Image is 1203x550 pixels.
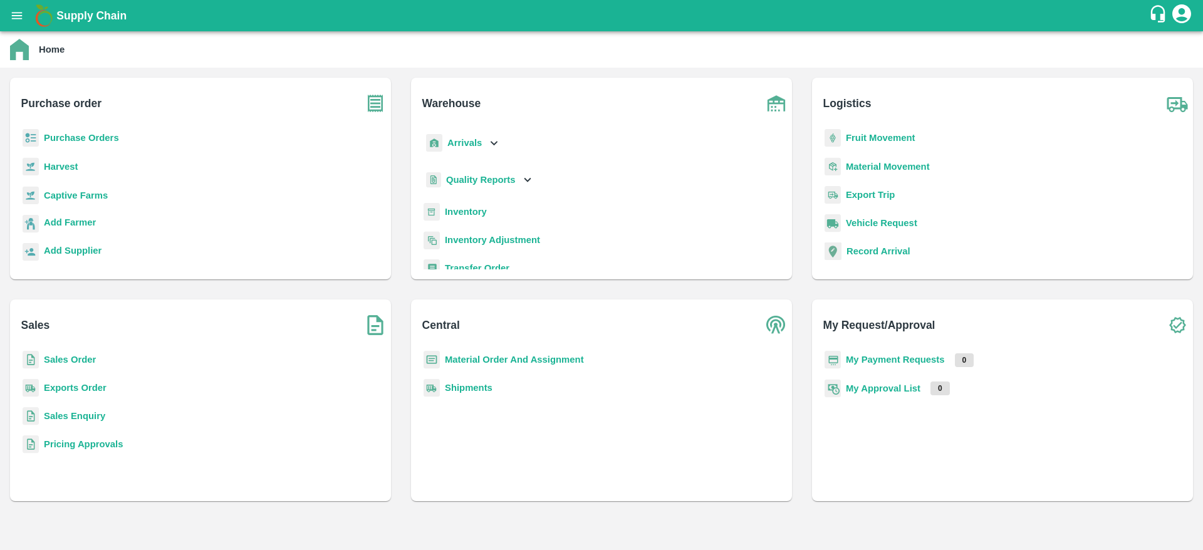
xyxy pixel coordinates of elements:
[1162,88,1193,119] img: truck
[424,351,440,369] img: centralMaterial
[23,379,39,397] img: shipments
[23,407,39,425] img: sales
[846,383,920,393] a: My Approval List
[23,215,39,233] img: farmer
[1162,309,1193,341] img: check
[424,379,440,397] img: shipments
[422,95,481,112] b: Warehouse
[44,215,96,232] a: Add Farmer
[446,175,516,185] b: Quality Reports
[445,263,509,273] a: Transfer Order
[825,351,841,369] img: payment
[426,172,441,188] img: qualityReport
[44,383,107,393] a: Exports Order
[445,355,584,365] a: Material Order And Assignment
[1170,3,1193,29] div: account of current user
[424,167,534,193] div: Quality Reports
[825,379,841,398] img: approval
[23,351,39,369] img: sales
[445,383,492,393] a: Shipments
[3,1,31,30] button: open drawer
[44,411,105,421] a: Sales Enquiry
[23,435,39,454] img: sales
[825,157,841,176] img: material
[846,246,910,256] a: Record Arrival
[44,133,119,143] a: Purchase Orders
[846,133,915,143] a: Fruit Movement
[424,203,440,221] img: whInventory
[31,3,56,28] img: logo
[424,129,501,157] div: Arrivals
[23,243,39,261] img: supplier
[56,7,1148,24] a: Supply Chain
[44,246,102,256] b: Add Supplier
[846,162,930,172] a: Material Movement
[21,95,102,112] b: Purchase order
[422,316,460,334] b: Central
[447,138,482,148] b: Arrivals
[44,439,123,449] a: Pricing Approvals
[955,353,974,367] p: 0
[761,88,792,119] img: warehouse
[825,214,841,232] img: vehicle
[1148,4,1170,27] div: customer-support
[825,129,841,147] img: fruit
[360,88,391,119] img: purchase
[823,316,935,334] b: My Request/Approval
[445,235,540,245] a: Inventory Adjustment
[39,44,65,54] b: Home
[56,9,127,22] b: Supply Chain
[44,162,78,172] a: Harvest
[10,39,29,60] img: home
[825,186,841,204] img: delivery
[44,190,108,200] a: Captive Farms
[44,244,102,261] a: Add Supplier
[23,129,39,147] img: reciept
[23,157,39,176] img: harvest
[424,259,440,278] img: whTransfer
[761,309,792,341] img: central
[21,316,50,334] b: Sales
[846,190,895,200] a: Export Trip
[44,355,96,365] a: Sales Order
[846,218,917,228] a: Vehicle Request
[44,217,96,227] b: Add Farmer
[23,186,39,205] img: harvest
[825,242,841,260] img: recordArrival
[424,231,440,249] img: inventory
[360,309,391,341] img: soSales
[930,381,950,395] p: 0
[445,207,487,217] a: Inventory
[846,355,945,365] a: My Payment Requests
[823,95,872,112] b: Logistics
[426,134,442,152] img: whArrival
